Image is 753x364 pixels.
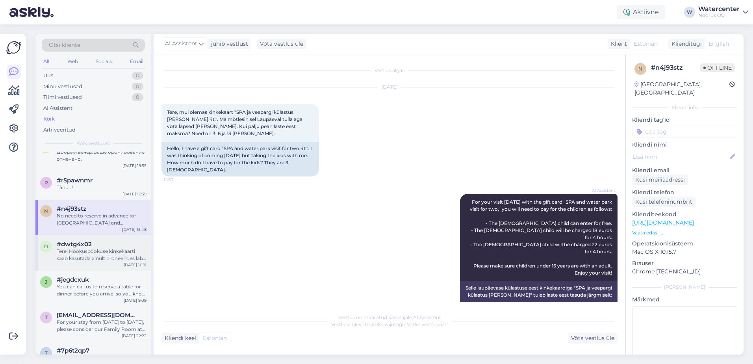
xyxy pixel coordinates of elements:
[161,142,319,176] div: Hello, I have a gift card "SPA and water park visit for two 4t.". I was thinking of coming [DATE]...
[49,41,80,49] span: Otsi kliente
[132,83,143,91] div: 0
[632,267,737,276] p: Chrome [TECHNICAL_ID]
[470,199,613,276] span: For your visit [DATE] with the gift card "SPA and water park visit for two," you will need to pay...
[632,175,688,185] div: Küsi meiliaadressi
[57,283,147,297] div: You can call us to reserve a table for dinner before you arrive, so you know if we have space. Or...
[122,227,147,232] div: [DATE] 15:48
[57,177,93,184] span: #r5pawnmr
[45,314,48,320] span: t
[634,80,729,97] div: [GEOGRAPHIC_DATA], [GEOGRAPHIC_DATA]
[167,109,304,136] span: Tere, mul olemas kinkekaart "SPA ja veepargi külastus [PERSON_NAME] 4t.". Ma mõtlesin sel Laupäev...
[57,184,147,191] div: Tänud!
[57,241,92,248] span: #dwtg4x02
[632,295,737,304] p: Märkmed
[632,126,737,137] input: Lisa tag
[338,314,441,320] span: Vestlus on määratud kasutajale AI Assistent
[331,321,448,327] span: Vestluse ülevõtmiseks vajutage
[42,56,51,67] div: All
[57,347,89,354] span: #7p6t2qp7
[161,334,196,342] div: Kliendi keel
[45,180,48,186] span: r
[43,115,55,123] div: Kõik
[57,319,147,333] div: For your stay from [DATE] to [DATE], please consider our Family Room at [GEOGRAPHIC_DATA]. It fit...
[43,104,72,112] div: AI Assistent
[632,116,737,124] p: Kliendi tag'id
[632,210,737,219] p: Klienditeekond
[632,229,737,236] p: Vaata edasi ...
[44,208,48,214] span: n
[632,219,694,226] a: [URL][DOMAIN_NAME]
[45,350,48,356] span: 7
[632,248,737,256] p: Mac OS X 10.15.7
[57,149,147,163] div: Добрый вечер!Ваше бронирование отменено.
[586,188,615,193] span: AI Assistent
[634,40,658,48] span: Estonian
[698,6,748,19] a: WatercenterNoorus OÜ
[161,84,618,91] div: [DATE]
[122,163,147,169] div: [DATE] 19:55
[57,205,86,212] span: #n4j93stz
[66,56,80,67] div: Web
[257,39,306,49] div: Võta vestlus üle
[132,72,143,80] div: 0
[632,259,737,267] p: Brauser
[632,197,696,207] div: Küsi telefoninumbrit
[405,321,448,327] i: „Võtke vestlus üle”
[122,191,147,197] div: [DATE] 16:39
[632,104,737,111] div: Kliendi info
[632,141,737,149] p: Kliendi nimi
[668,40,702,48] div: Klienditugi
[638,66,642,72] span: n
[632,240,737,248] p: Operatsioonisüsteem
[700,63,735,72] span: Offline
[43,83,82,91] div: Minu vestlused
[161,67,618,74] div: Vestlus algas
[122,333,147,339] div: [DATE] 22:22
[43,93,82,101] div: Tiimi vestlused
[94,56,113,67] div: Socials
[632,166,737,175] p: Kliendi email
[43,72,53,80] div: Uus
[460,281,618,351] div: Selle laupäevase külastuse eest kinkekaardiga "SPA ja veepargi külastus [PERSON_NAME]" tuleb last...
[164,177,193,183] span: 15:33
[684,7,695,18] div: W
[45,279,47,285] span: j
[632,188,737,197] p: Kliendi telefon
[608,40,627,48] div: Klient
[124,297,147,303] div: [DATE] 9:09
[44,243,48,249] span: d
[617,5,665,19] div: Aktiivne
[57,248,147,262] div: Tere! Hookusbookuse kinkekaarti saab kasutada ainult broneerides läbi Hookusbookuse.
[165,39,197,48] span: AI Assistent
[57,212,147,227] div: No need to reserve in advance for [GEOGRAPHIC_DATA] and [GEOGRAPHIC_DATA]. Just come and enjoy.
[128,56,145,67] div: Email
[632,152,728,161] input: Lisa nimi
[568,333,618,344] div: Võta vestlus üle
[6,40,21,55] img: Askly Logo
[57,312,139,319] span: tash_1987@bk.ru
[57,276,89,283] span: #jegdcxuk
[651,63,700,72] div: # n4j93stz
[698,6,740,12] div: Watercenter
[698,12,740,19] div: Noorus OÜ
[708,40,729,48] span: English
[203,334,227,342] span: Estonian
[132,93,143,101] div: 0
[43,126,76,134] div: Arhiveeritud
[124,262,147,268] div: [DATE] 10:11
[76,140,111,147] span: Kõik vestlused
[632,284,737,291] div: [PERSON_NAME]
[208,40,248,48] div: juhib vestlust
